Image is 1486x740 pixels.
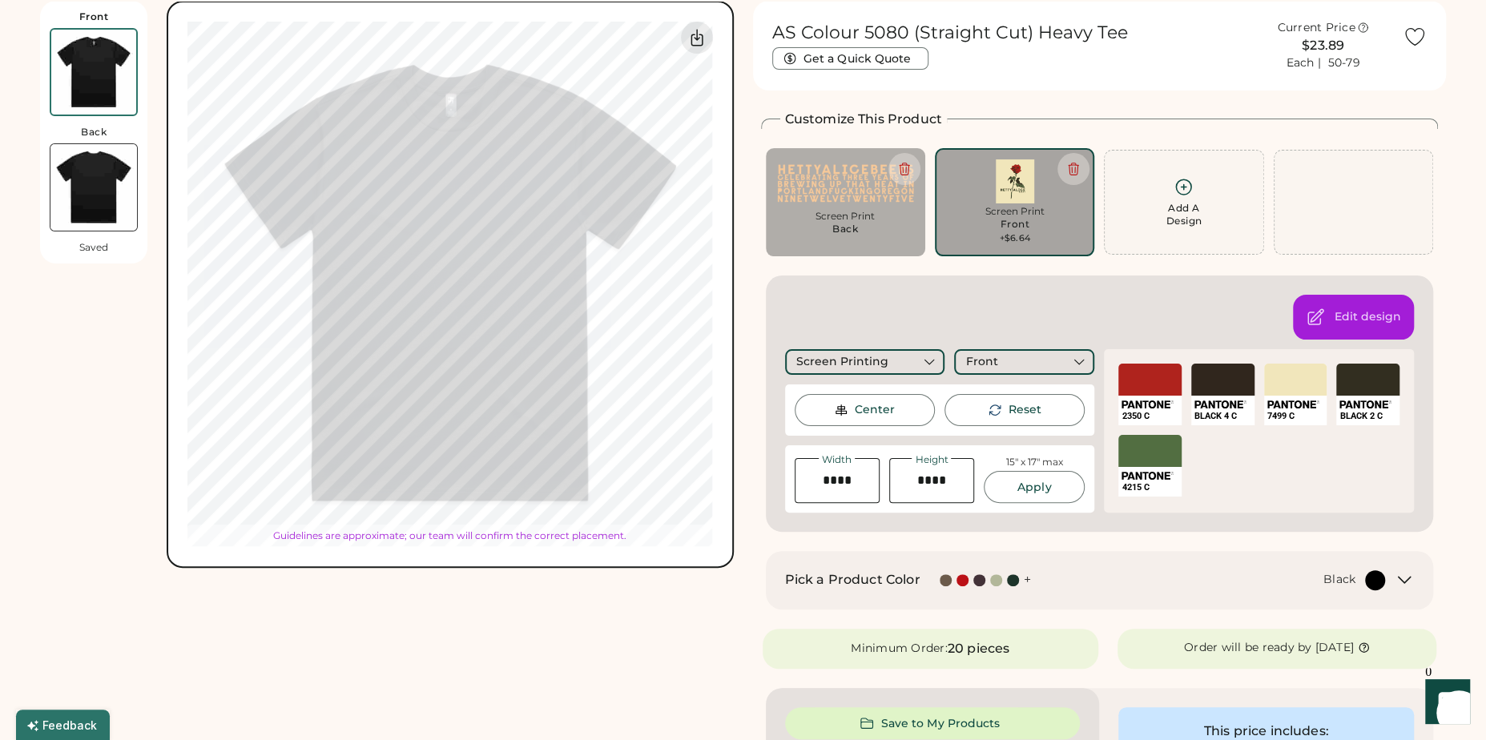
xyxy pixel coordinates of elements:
[785,110,942,129] h2: Customize This Product
[187,525,713,547] div: Guidelines are approximate; our team will confirm the correct placement.
[1253,36,1393,55] div: $23.89
[819,455,855,465] div: Width
[79,10,109,23] div: Front
[1286,55,1359,71] div: Each | 50-79
[1122,472,1174,480] img: Pantone Logo
[777,210,914,223] div: Screen Print
[1122,400,1174,408] img: Pantone Logo
[796,354,888,370] div: Screen Printing
[1184,640,1312,656] div: Order will be ready by
[888,153,920,185] button: Delete this decoration.
[1335,309,1401,325] div: Open the design editor to change colors, background, and decoration method.
[50,144,137,231] img: AS Colour 5080 Black Back Thumbnail
[832,223,858,235] div: Back
[965,354,997,370] div: Front
[1194,400,1246,408] img: Pantone Logo
[1323,572,1355,588] div: Black
[1267,410,1324,422] div: 7499 C
[681,22,713,54] div: Download Front Mockup
[777,159,914,208] img: Portland Oregon.ai
[772,47,928,70] button: Get a Quick Quote
[834,403,848,417] img: Center Image Icon
[81,126,107,139] div: Back
[772,22,1128,44] h1: AS Colour 5080 (Straight Cut) Heavy Tee
[1194,410,1251,422] div: BLACK 4 C
[999,232,1030,245] div: +$6.64
[948,639,1009,658] div: 20 pieces
[1339,400,1391,408] img: Pantone Logo
[946,205,1083,218] div: Screen Print
[946,159,1083,203] img: 3yearrose.ai
[1024,571,1031,589] div: +
[1122,481,1178,493] div: 4215 C
[785,707,1081,739] button: Save to My Products
[1267,400,1319,408] img: Pantone Logo
[851,641,948,657] div: Minimum Order:
[1166,202,1202,227] div: Add A Design
[1057,153,1089,185] button: Delete this decoration.
[984,471,1085,503] button: Apply
[51,30,136,115] img: AS Colour 5080 Black Front Thumbnail
[1122,410,1178,422] div: 2350 C
[1000,218,1029,231] div: Front
[912,455,951,465] div: Height
[1315,640,1354,656] div: [DATE]
[1009,402,1041,418] div: This will reset the rotation of the selected element to 0°.
[1339,410,1396,422] div: BLACK 2 C
[855,402,895,418] div: Center
[1006,456,1063,469] div: 15" x 17" max
[1277,20,1355,36] div: Current Price
[79,241,108,254] div: Saved
[1410,668,1479,737] iframe: Front Chat
[785,570,920,589] h2: Pick a Product Color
